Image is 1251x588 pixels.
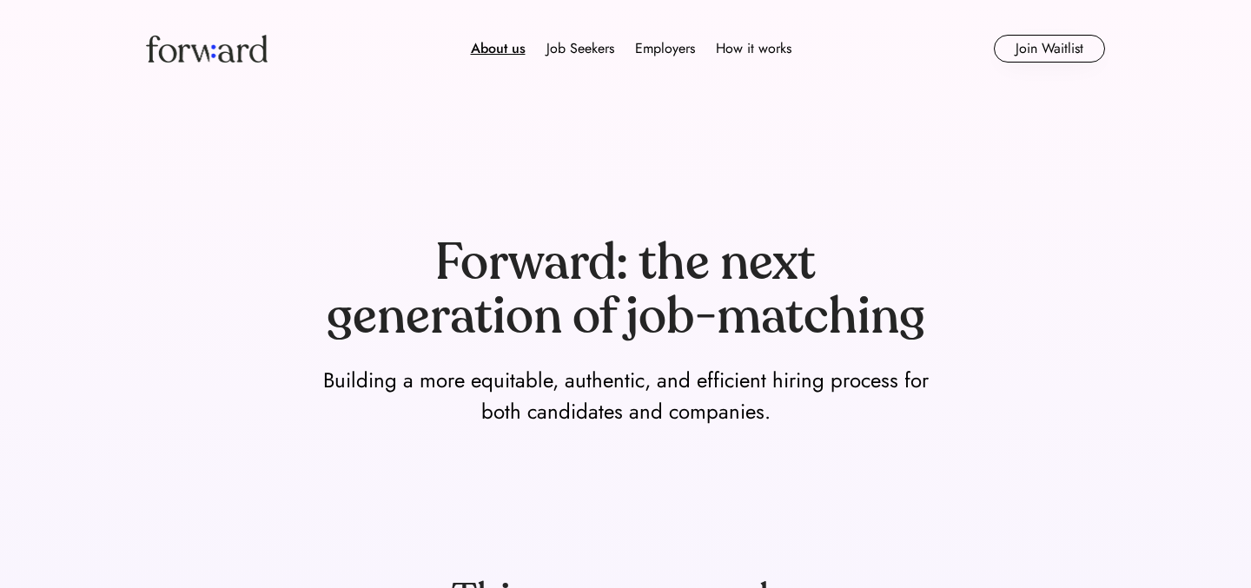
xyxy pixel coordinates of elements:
[471,38,526,59] div: About us
[146,35,268,63] img: Forward logo
[635,38,695,59] div: Employers
[313,365,938,427] div: Building a more equitable, authentic, and efficient hiring process for both candidates and compan...
[546,38,614,59] div: Job Seekers
[994,35,1105,63] button: Join Waitlist
[313,236,938,343] div: Forward: the next generation of job-matching
[716,38,791,59] div: How it works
